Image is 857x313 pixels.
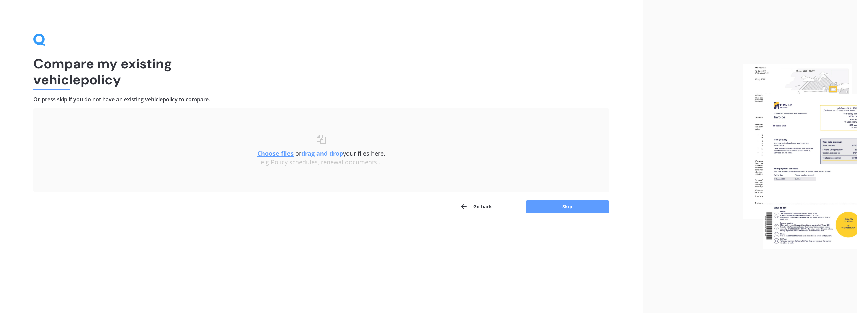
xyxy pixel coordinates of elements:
span: or your files here. [257,149,385,158]
div: e.g Policy schedules, renewal documents... [47,159,596,166]
button: Skip [526,200,609,213]
button: Go back [460,200,492,213]
img: files.webp [743,64,857,249]
b: drag and drop [301,149,343,158]
u: Choose files [257,149,294,158]
h4: Or press skip if you do not have an existing vehicle policy to compare. [33,96,609,103]
h1: Compare my existing vehicle policy [33,56,609,88]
